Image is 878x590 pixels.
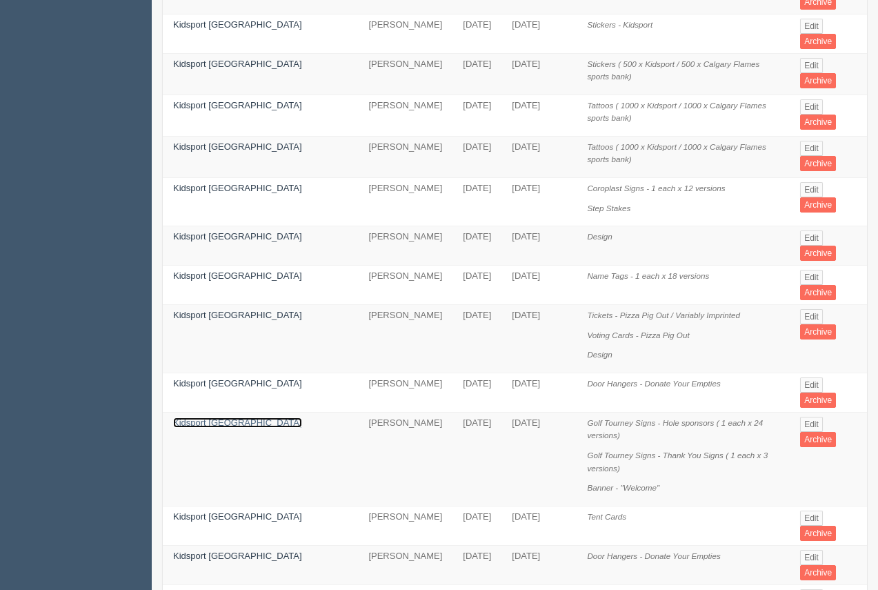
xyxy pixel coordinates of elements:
a: Edit [800,182,823,197]
td: [PERSON_NAME] [358,305,452,373]
a: Kidsport [GEOGRAPHIC_DATA] [173,378,302,389]
td: [PERSON_NAME] [358,53,452,95]
a: Archive [800,526,836,541]
i: Tattoos ( 1000 x Kidsport / 1000 x Calgary Flames sports bank) [587,101,766,123]
td: [DATE] [501,506,577,545]
td: [DATE] [501,53,577,95]
i: Golf Tourney Signs - Hole sponsors ( 1 each x 24 versions) [587,418,763,440]
td: [DATE] [501,266,577,305]
td: [DATE] [452,136,501,177]
i: Design [587,350,612,359]
td: [DATE] [501,412,577,506]
a: Archive [800,285,836,300]
td: [DATE] [452,226,501,266]
a: Edit [800,550,823,565]
td: [PERSON_NAME] [358,226,452,266]
i: Coroplast Signs - 1 each x 12 versions [587,184,725,193]
i: Name Tags - 1 each x 18 versions [587,271,709,280]
a: Archive [800,73,836,88]
td: [DATE] [501,14,577,53]
td: [DATE] [501,136,577,177]
a: Edit [800,511,823,526]
td: [PERSON_NAME] [358,136,452,177]
a: Edit [800,270,823,285]
td: [DATE] [501,95,577,136]
a: Archive [800,565,836,580]
td: [DATE] [501,373,577,412]
td: [PERSON_NAME] [358,506,452,545]
td: [PERSON_NAME] [358,545,452,584]
i: Design [587,232,612,241]
a: Edit [800,230,823,246]
a: Kidsport [GEOGRAPHIC_DATA] [173,19,302,30]
td: [DATE] [501,545,577,584]
td: [DATE] [452,53,501,95]
i: Banner - "Welcome" [587,483,659,492]
i: Stickers ( 500 x Kidsport / 500 x Calgary Flames sports bank) [587,59,759,81]
td: [DATE] [452,266,501,305]
a: Archive [800,115,836,130]
td: [PERSON_NAME] [358,266,452,305]
a: Archive [800,432,836,447]
i: Step Stakes [587,204,630,213]
td: [PERSON_NAME] [358,95,452,136]
i: Tent Cards [587,512,626,521]
i: Door Hangers - Donate Your Empties [587,379,720,388]
a: Kidsport [GEOGRAPHIC_DATA] [173,310,302,320]
a: Edit [800,19,823,34]
td: [DATE] [452,95,501,136]
a: Archive [800,34,836,49]
i: Tickets - Pizza Pig Out / Variably Imprinted [587,311,740,319]
i: Golf Tourney Signs - Thank You Signs ( 1 each x 3 versions) [587,451,768,473]
a: Kidsport [GEOGRAPHIC_DATA] [173,551,302,561]
td: [DATE] [452,373,501,412]
a: Kidsport [GEOGRAPHIC_DATA] [173,100,302,110]
a: Kidsport [GEOGRAPHIC_DATA] [173,511,302,522]
a: Kidsport [GEOGRAPHIC_DATA] [173,183,302,193]
td: [PERSON_NAME] [358,412,452,506]
td: [DATE] [452,412,501,506]
a: Edit [800,417,823,432]
td: [PERSON_NAME] [358,373,452,412]
a: Kidsport [GEOGRAPHIC_DATA] [173,417,302,428]
td: [DATE] [452,178,501,226]
a: Archive [800,156,836,171]
td: [DATE] [452,14,501,53]
a: Archive [800,246,836,261]
a: Edit [800,58,823,73]
i: Door Hangers - Donate Your Empties [587,551,720,560]
td: [DATE] [452,545,501,584]
i: Voting Cards - Pizza Pig Out [587,331,689,340]
td: [DATE] [452,305,501,373]
a: Archive [800,324,836,340]
a: Archive [800,197,836,213]
i: Stickers - Kidsport [587,20,652,29]
a: Edit [800,141,823,156]
a: Kidsport [GEOGRAPHIC_DATA] [173,271,302,281]
a: Edit [800,377,823,393]
td: [DATE] [501,226,577,266]
a: Kidsport [GEOGRAPHIC_DATA] [173,231,302,242]
a: Edit [800,309,823,324]
a: Edit [800,99,823,115]
td: [DATE] [501,178,577,226]
td: [PERSON_NAME] [358,14,452,53]
a: Archive [800,393,836,408]
td: [DATE] [452,506,501,545]
i: Tattoos ( 1000 x Kidsport / 1000 x Calgary Flames sports bank) [587,142,766,164]
td: [DATE] [501,305,577,373]
td: [PERSON_NAME] [358,178,452,226]
a: Kidsport [GEOGRAPHIC_DATA] [173,141,302,152]
a: Kidsport [GEOGRAPHIC_DATA] [173,59,302,69]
